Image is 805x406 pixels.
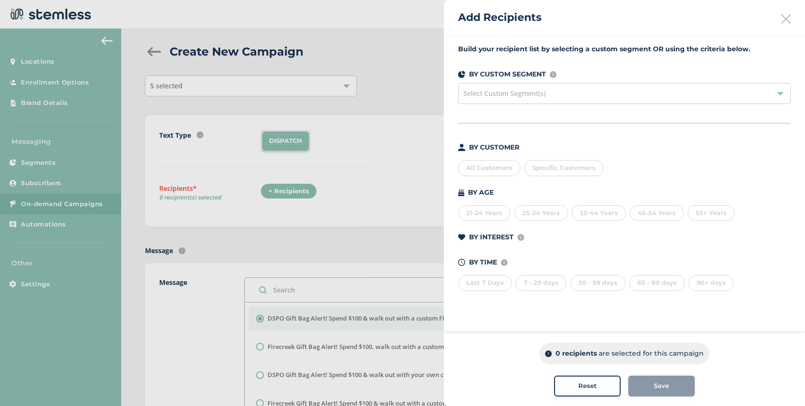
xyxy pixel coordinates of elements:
[689,275,734,291] div: 90+ days
[532,164,595,171] span: Specific Customers
[516,275,566,291] div: 7 - 29 days
[458,205,510,221] div: 21-24 Years
[572,205,626,221] div: 35-44 Years
[458,9,542,25] h2: Add Recipients
[550,71,556,78] img: icon-info-236977d2.svg
[458,275,512,291] div: Last 7 Days
[501,259,508,266] img: icon-info-236977d2.svg
[757,360,805,406] iframe: Chat Widget
[545,350,552,357] img: icon-info-dark-48f6c5f3.svg
[688,205,735,221] div: 55+ Years
[458,160,520,176] div: All Customers
[463,89,546,98] span: Select Custom Segment(s)
[556,349,597,359] p: 0 recipients
[578,381,597,391] span: Reset
[469,257,497,267] p: BY TIME
[570,275,625,291] div: 30 - 59 days
[599,349,704,359] p: are selected for this campaign
[469,69,546,79] p: BY CUSTOM SEGMENT
[458,234,465,241] img: icon-heart-dark-29e6356f.svg
[629,275,685,291] div: 60 - 89 days
[514,205,568,221] div: 25-34 Years
[554,376,621,397] button: Reset
[458,189,464,196] img: icon-cake-93b2a7b5.svg
[469,142,519,152] p: BY CUSTOMER
[468,188,494,198] p: BY AGE
[458,71,465,78] img: icon-segments-dark-074adb27.svg
[458,144,465,151] img: icon-person-dark-ced50e5f.svg
[469,232,514,242] p: BY INTEREST
[458,259,465,266] img: icon-time-dark-e6b1183b.svg
[517,234,524,241] img: icon-info-236977d2.svg
[458,44,791,54] label: Build your recipient list by selecting a custom segment OR using the criteria below.
[630,205,684,221] div: 45-54 Years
